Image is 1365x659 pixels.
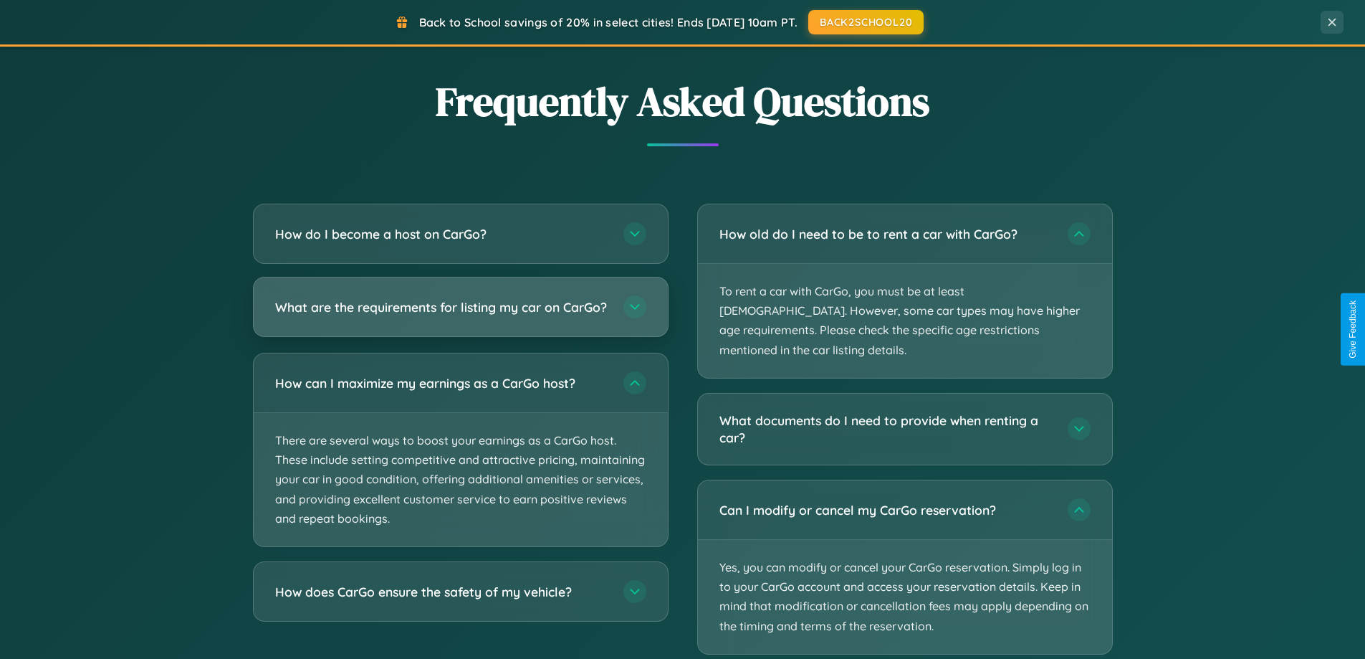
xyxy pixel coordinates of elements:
[719,412,1053,447] h3: What documents do I need to provide when renting a car?
[275,583,609,601] h3: How does CarGo ensure the safety of my vehicle?
[808,10,924,34] button: BACK2SCHOOL20
[275,225,609,243] h3: How do I become a host on CarGo?
[698,540,1112,654] p: Yes, you can modify or cancel your CarGo reservation. Simply log in to your CarGo account and acc...
[719,225,1053,243] h3: How old do I need to be to rent a car with CarGo?
[253,74,1113,129] h2: Frequently Asked Questions
[275,374,609,392] h3: How can I maximize my earnings as a CarGo host?
[1348,300,1358,359] div: Give Feedback
[275,298,609,316] h3: What are the requirements for listing my car on CarGo?
[698,264,1112,378] p: To rent a car with CarGo, you must be at least [DEMOGRAPHIC_DATA]. However, some car types may ha...
[254,413,668,546] p: There are several ways to boost your earnings as a CarGo host. These include setting competitive ...
[419,15,798,29] span: Back to School savings of 20% in select cities! Ends [DATE] 10am PT.
[719,501,1053,519] h3: Can I modify or cancel my CarGo reservation?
